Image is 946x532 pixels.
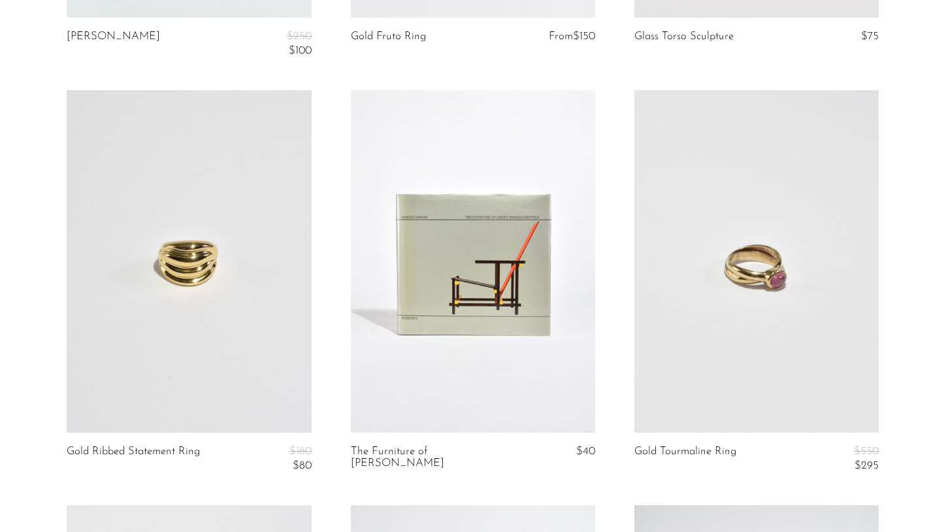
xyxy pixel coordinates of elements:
[293,460,312,471] span: $80
[634,31,734,42] a: Glass Torso Sculpture
[287,31,312,42] span: $250
[289,45,312,56] span: $100
[289,446,312,457] span: $180
[351,31,426,42] a: Gold Fruto Ring
[576,446,595,457] span: $40
[573,31,595,42] span: $150
[854,446,879,457] span: $550
[67,446,200,473] a: Gold Ribbed Statement Ring
[861,31,879,42] span: $75
[855,460,879,471] span: $295
[67,31,160,58] a: [PERSON_NAME]
[351,446,514,470] a: The Furniture of [PERSON_NAME]
[634,446,736,473] a: Gold Tourmaline Ring
[530,31,595,42] div: From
